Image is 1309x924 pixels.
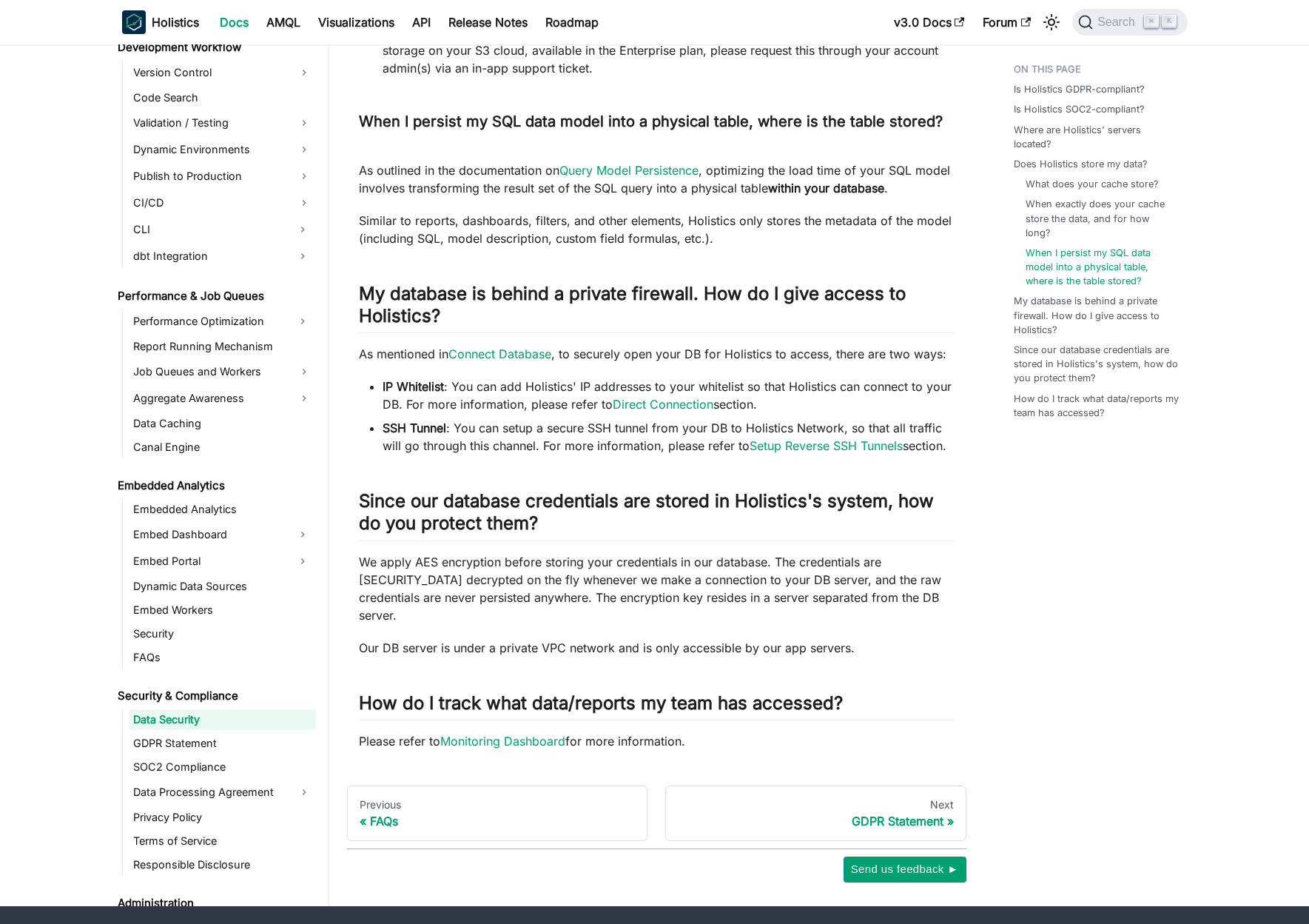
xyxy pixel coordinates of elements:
a: Is Holistics GDPR-compliant? [1014,82,1145,96]
button: Expand sidebar category 'CLI' [289,218,316,241]
li: : You can add Holistics' IP addresses to your whitelist so that Holistics can connect to your DB.... [383,378,955,413]
nav: Docs sidebar [107,27,329,906]
a: PreviousFAQs [347,786,648,842]
a: Code Search [129,87,316,108]
a: Docs [211,10,258,34]
a: CLI [129,218,289,241]
p: As outlined in the documentation on , optimizing the load time of your SQL model involves transfo... [359,161,955,197]
a: Query Model Persistence [559,163,699,178]
a: Report Running Mechanism [129,336,316,357]
button: Expand sidebar category 'Performance Optimization' [289,309,316,333]
a: When I persist my SQL data model into a physical table, where is the table stored? [1026,246,1173,289]
strong: IP Whitelist [383,379,444,394]
p: Our DB server is under a private VPC network and is only accessible by our app servers. [359,639,955,657]
div: Next [678,798,954,811]
a: Setup Reverse SSH Tunnels [750,438,903,453]
a: Data Processing Agreement [129,780,316,804]
a: Responsible Disclosure [129,854,316,875]
a: NextGDPR Statement [665,786,966,842]
a: Canal Engine [129,437,316,458]
a: Aggregate Awareness [129,386,316,410]
a: Security [129,623,316,644]
a: Version Control [129,61,316,84]
img: Holistics [122,10,146,34]
li: : You can setup a secure SSH tunnel from your DB to Holistics Network, so that all traffic will g... [383,419,955,455]
a: My database is behind a private firewall. How do I give access to Holistics? [1014,294,1179,337]
a: FAQs [129,647,316,668]
a: When exactly does your cache store the data, and for how long? [1026,197,1173,240]
button: Switch between dark and light mode (currently light mode) [1040,10,1063,34]
a: GDPR Statement [129,733,316,754]
span: Send us feedback ► [851,860,959,879]
div: Previous [360,798,636,811]
a: Release Notes [440,10,536,34]
a: Dynamic Environments [129,138,316,161]
kbd: ⌘ [1144,15,1159,28]
a: API [403,10,440,34]
a: v3.0 Docs [885,10,974,34]
h2: Since our database credentials are stored in Holistics's system, how do you protect them? [359,490,955,540]
a: Does Holistics store my data? [1014,157,1148,171]
button: Search (Command+K) [1072,9,1187,36]
a: dbt Integration [129,244,289,268]
a: Data Caching [129,413,316,434]
a: Is Holistics SOC2-compliant? [1014,102,1145,116]
nav: Docs pages [347,786,966,842]
a: CI/CD [129,191,316,215]
a: Performance Optimization [129,309,289,333]
b: Holistics [152,13,199,31]
a: Embedded Analytics [113,475,316,496]
a: How do I track what data/reports my team has accessed? [1014,392,1179,420]
a: Where are Holistics' servers located? [1014,123,1179,151]
a: Performance & Job Queues [113,286,316,307]
a: Administration [113,893,316,914]
div: FAQs [360,814,636,828]
a: Development Workflow [113,37,316,58]
a: Privacy Policy [129,807,316,828]
a: Dynamic Data Sources [129,576,316,597]
a: AMQL [258,10,309,34]
a: Embed Dashboard [129,523,289,546]
button: Expand sidebar category 'Embed Dashboard' [289,523,316,546]
button: Expand sidebar category 'dbt Integration' [289,244,316,268]
a: Embed Portal [129,549,289,573]
a: HolisticsHolistics [122,10,199,34]
a: Monitoring Dashboard [440,734,565,749]
a: Embedded Analytics [129,499,316,520]
a: Publish to Production [129,164,316,188]
div: GDPR Statement [678,814,954,828]
a: Validation / Testing [129,111,316,135]
a: Embed Workers [129,600,316,620]
a: What does your cache store? [1026,177,1159,191]
a: Visualizations [309,10,403,34]
a: Direct Connection [613,397,713,412]
a: Data Security [129,709,316,730]
strong: SSH Tunnel [383,421,446,435]
p: As mentioned in , to securely open your DB for Holistics to access, there are two ways: [359,345,955,363]
a: Job Queues and Workers [129,360,316,384]
p: Similar to reports, dashboards, filters, and other elements, Holistics only stores the metadata o... [359,212,955,247]
a: Connect Database [448,346,551,361]
span: Search [1093,16,1144,29]
a: Terms of Service [129,831,316,851]
a: Forum [974,10,1040,34]
h2: How do I track what data/reports my team has accessed? [359,692,955,720]
a: Since our database credentials are stored in Holistics's system, how do you protect them? [1014,343,1179,386]
p: We apply AES encryption before storing your credentials in our database. The credentials are [SEC... [359,553,955,624]
a: SOC2 Compliance [129,757,316,777]
h3: When I persist my SQL data model into a physical table, where is the table stored? [359,113,955,150]
p: Please refer to for more information. [359,732,955,750]
button: Send us feedback ► [844,857,966,882]
strong: within your database [768,181,884,195]
h2: My database is behind a private firewall. How do I give access to Holistics? [359,283,955,333]
a: Roadmap [536,10,608,34]
a: Security & Compliance [113,686,316,706]
kbd: K [1162,15,1177,28]
button: Expand sidebar category 'Embed Portal' [289,549,316,573]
